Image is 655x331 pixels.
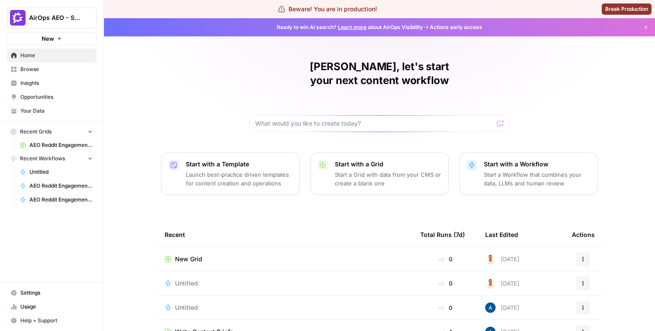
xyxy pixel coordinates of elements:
a: AEO Reddit Engagement - Fork [16,179,97,193]
input: What would you like to create today? [255,119,493,128]
span: Recent Grids [20,128,52,136]
img: n02y6dxk2kpdk487jkjae1zkvp35 [485,254,496,264]
p: Start with a Grid [335,160,441,169]
span: AEO Reddit Engagement - Fork [29,182,93,190]
p: Launch best-practice driven templates for content creation and operations [186,170,292,188]
a: Browse [7,62,97,76]
span: Untitled [175,279,198,288]
button: Workspace: AirOps AEO - Single Brand (Gong) [7,7,97,29]
span: Settings [20,289,93,297]
span: Opportunities [20,93,93,101]
span: AirOps AEO - Single Brand (Gong) [29,13,81,22]
span: New [42,34,54,43]
a: Settings [7,286,97,300]
div: 0 [420,279,471,288]
div: [DATE] [485,254,519,264]
div: Total Runs (7d) [420,223,465,247]
p: Start a Workflow that combines your data, LLMs and human review [484,170,590,188]
img: AirOps AEO - Single Brand (Gong) Logo [10,10,26,26]
span: Insights [20,79,93,87]
span: Actions early access [430,23,482,31]
a: Insights [7,76,97,90]
a: Untitled [16,165,97,179]
button: Recent Grids [7,125,97,138]
button: New [7,32,97,45]
button: Start with a GridStart a Grid with data from your CMS or create a blank one [310,153,449,195]
p: Start with a Workflow [484,160,590,169]
div: Actions [572,223,595,247]
a: Learn more [338,24,366,30]
p: Start with a Template [186,160,292,169]
span: Home [20,52,93,59]
div: [DATE] [485,302,519,313]
span: Untitled [29,168,93,176]
p: Start a Grid with data from your CMS or create a blank one [335,170,441,188]
span: AEO Reddit Engagement - Fork [29,196,93,204]
span: Browse [20,65,93,73]
button: Break Production [602,3,652,15]
a: Opportunities [7,90,97,104]
span: Recent Workflows [20,155,65,162]
a: Usage [7,300,97,314]
a: Your Data [7,104,97,118]
button: Start with a WorkflowStart a Workflow that combines your data, LLMs and human review [459,153,598,195]
span: Ready to win AI search? about AirOps Visibility [277,23,423,31]
div: [DATE] [485,278,519,289]
img: n02y6dxk2kpdk487jkjae1zkvp35 [485,278,496,289]
img: he81ibor8lsei4p3qvg4ugbvimgp [485,302,496,313]
a: AEO Reddit Engagement (6) [16,138,97,152]
button: Start with a TemplateLaunch best-practice driven templates for content creation and operations [161,153,300,195]
span: Your Data [20,107,93,115]
button: Recent Workflows [7,152,97,165]
span: AEO Reddit Engagement (6) [29,141,93,149]
div: 0 [420,255,471,263]
span: Help + Support [20,317,93,325]
div: Recent [165,223,406,247]
a: Home [7,49,97,62]
span: Usage [20,303,93,311]
div: Beware! You are in production! [278,5,377,13]
div: 0 [420,303,471,312]
div: Last Edited [485,223,518,247]
h1: [PERSON_NAME], let's start your next content workflow [250,60,509,88]
span: Untitled [175,303,198,312]
a: New Grid [165,255,406,263]
button: Help + Support [7,314,97,328]
a: Untitled [165,279,406,288]
a: Untitled [165,303,406,312]
span: Break Production [605,5,648,13]
a: AEO Reddit Engagement - Fork [16,193,97,207]
span: New Grid [175,255,202,263]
